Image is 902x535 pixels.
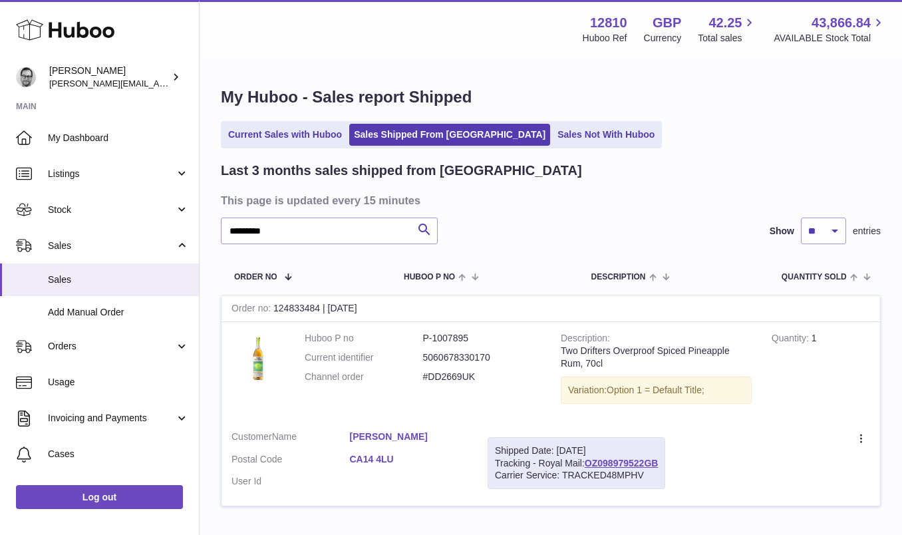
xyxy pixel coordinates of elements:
div: Shipped Date: [DATE] [495,445,658,457]
strong: Quantity [772,333,812,347]
span: My Dashboard [48,132,189,144]
div: Carrier Service: TRACKED48MPHV [495,469,658,482]
div: Two Drifters Overproof Spiced Pineapple Rum, 70cl [561,345,752,370]
div: Currency [644,32,682,45]
a: [PERSON_NAME] [350,431,468,443]
h3: This page is updated every 15 minutes [221,193,877,208]
strong: 12810 [590,14,627,32]
a: 43,866.84 AVAILABLE Stock Total [774,14,886,45]
dt: Postal Code [231,453,350,469]
td: 1 [762,322,880,421]
dt: User Id [231,475,350,488]
dt: Name [231,431,350,446]
h2: Last 3 months sales shipped from [GEOGRAPHIC_DATA] [221,162,582,180]
label: Show [770,225,794,238]
dd: P-1007895 [423,332,541,345]
img: alex@digidistiller.com [16,67,36,87]
span: Total sales [698,32,757,45]
div: Variation: [561,377,752,404]
img: Two_Drifters_Overproof_Spiced_Pineapple_Rum-1080x1080.jpg [231,332,285,385]
a: Sales Shipped From [GEOGRAPHIC_DATA] [349,124,550,146]
h1: My Huboo - Sales report Shipped [221,87,881,108]
dt: Huboo P no [305,332,423,345]
span: Listings [48,168,175,180]
a: Sales Not With Huboo [553,124,659,146]
span: Sales [48,273,189,286]
span: Orders [48,340,175,353]
span: 42.25 [708,14,742,32]
strong: Order no [231,303,273,317]
dt: Current identifier [305,351,423,364]
span: Cases [48,448,189,460]
div: Huboo Ref [583,32,627,45]
span: Huboo P no [404,273,455,281]
div: Tracking - Royal Mail: [488,437,665,490]
span: Customer [231,431,272,442]
a: Current Sales with Huboo [224,124,347,146]
span: Sales [48,240,175,252]
div: 124833484 | [DATE] [222,295,880,322]
span: entries [853,225,881,238]
span: Stock [48,204,175,216]
span: AVAILABLE Stock Total [774,32,886,45]
span: [PERSON_NAME][EMAIL_ADDRESS][DOMAIN_NAME] [49,78,267,89]
span: Order No [234,273,277,281]
dd: 5060678330170 [423,351,541,364]
a: CA14 4LU [350,453,468,466]
span: 43,866.84 [812,14,871,32]
strong: Description [561,333,610,347]
span: Usage [48,376,189,389]
a: 42.25 Total sales [698,14,757,45]
dt: Channel order [305,371,423,383]
span: Quantity Sold [782,273,847,281]
span: Description [591,273,645,281]
a: Log out [16,485,183,509]
span: Invoicing and Payments [48,412,175,425]
dd: #DD2669UK [423,371,541,383]
strong: GBP [653,14,681,32]
span: Add Manual Order [48,306,189,319]
a: OZ098979522GB [585,458,659,468]
span: Option 1 = Default Title; [607,385,704,395]
div: [PERSON_NAME] [49,65,169,90]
